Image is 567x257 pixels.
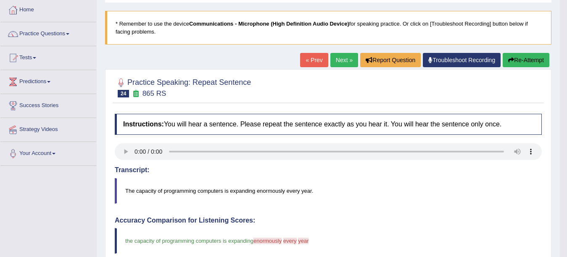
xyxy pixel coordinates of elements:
[423,53,501,67] a: Troubleshoot Recording
[0,46,96,67] a: Tests
[189,21,349,27] b: Communications - Microphone (High Definition Audio Device)
[125,238,253,244] span: the capacity of programming computers is expanding
[142,89,166,97] small: 865 RS
[131,90,140,98] small: Exam occurring question
[330,53,358,67] a: Next »
[283,238,297,244] span: every
[123,121,164,128] b: Instructions:
[0,118,96,139] a: Strategy Videos
[253,238,282,244] span: enormously
[115,76,251,97] h2: Practice Speaking: Repeat Sentence
[115,166,542,174] h4: Transcript:
[298,238,309,244] span: year
[0,142,96,163] a: Your Account
[0,94,96,115] a: Success Stories
[115,217,542,224] h4: Accuracy Comparison for Listening Scores:
[118,90,129,97] span: 24
[0,22,96,43] a: Practice Questions
[105,11,551,45] blockquote: * Remember to use the device for speaking practice. Or click on [Troubleshoot Recording] button b...
[115,114,542,135] h4: You will hear a sentence. Please repeat the sentence exactly as you hear it. You will hear the se...
[503,53,549,67] button: Re-Attempt
[360,53,421,67] button: Report Question
[115,178,542,204] blockquote: The capacity of programming computers is expanding enormously every year.
[300,53,328,67] a: « Prev
[0,70,96,91] a: Predictions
